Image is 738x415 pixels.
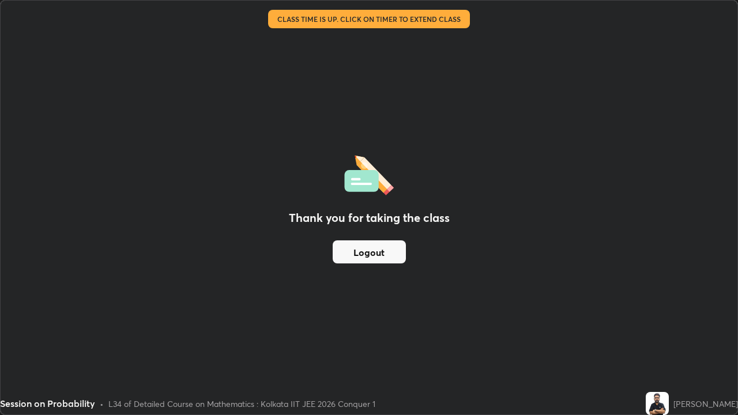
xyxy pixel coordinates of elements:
h2: Thank you for taking the class [289,209,450,227]
div: [PERSON_NAME] [673,398,738,410]
div: L34 of Detailed Course on Mathematics : Kolkata IIT JEE 2026 Conquer 1 [108,398,375,410]
img: offlineFeedback.1438e8b3.svg [344,152,394,195]
button: Logout [333,240,406,263]
img: 5d568bb6ac614c1d9b5c17d2183f5956.jpg [646,392,669,415]
div: • [100,398,104,410]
